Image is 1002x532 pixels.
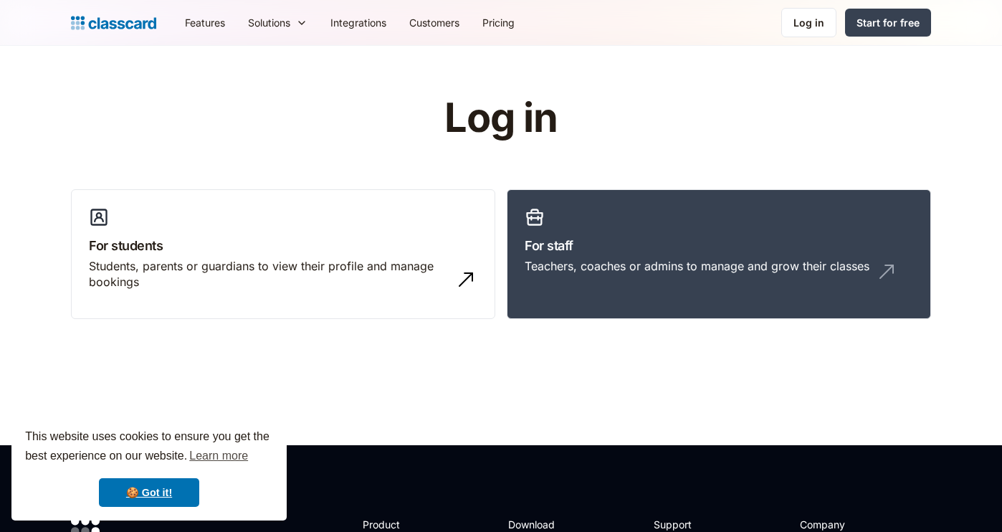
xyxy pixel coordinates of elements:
div: cookieconsent [11,414,287,521]
a: Integrations [319,6,398,39]
h3: For staff [525,236,913,255]
div: Students, parents or guardians to view their profile and manage bookings [89,258,449,290]
div: Solutions [248,15,290,30]
h1: Log in [274,96,729,141]
h2: Company [800,517,895,532]
div: Solutions [237,6,319,39]
h3: For students [89,236,477,255]
a: Customers [398,6,471,39]
a: Log in [781,8,836,37]
a: dismiss cookie message [99,478,199,507]
div: Log in [793,15,824,30]
span: This website uses cookies to ensure you get the best experience on our website. [25,428,273,467]
a: Pricing [471,6,526,39]
a: For studentsStudents, parents or guardians to view their profile and manage bookings [71,189,495,320]
a: For staffTeachers, coaches or admins to manage and grow their classes [507,189,931,320]
h2: Support [654,517,712,532]
h2: Product [363,517,439,532]
div: Teachers, coaches or admins to manage and grow their classes [525,258,869,274]
a: learn more about cookies [187,445,250,467]
h2: Download [508,517,567,532]
a: Features [173,6,237,39]
div: Start for free [857,15,920,30]
a: Start for free [845,9,931,37]
a: Logo [71,13,156,33]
